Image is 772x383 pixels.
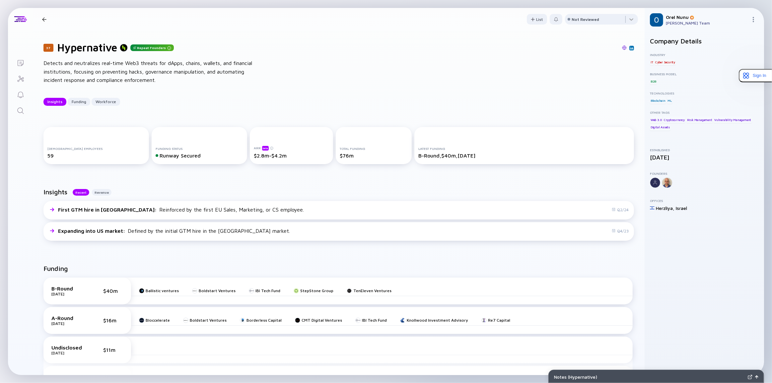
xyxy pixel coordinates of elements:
a: Bloccelerate [139,318,170,323]
div: Funding [68,96,90,107]
a: StepStone Group [294,288,333,293]
button: Funding [68,98,90,106]
div: TenEleven Ventures [353,288,391,293]
a: Ballistic ventures [139,288,179,293]
div: Reinforced by the first EU Sales, Marketing, or CS employee. [58,207,304,213]
div: Established [650,148,759,152]
a: Re7 Capital [481,318,510,323]
button: Recent [73,189,89,196]
a: IBI Tech Fund [249,288,280,293]
div: Q4/23 [612,228,629,233]
div: [DEMOGRAPHIC_DATA] Employees [47,147,145,151]
div: 59 [47,153,145,159]
a: CMT Digital Ventures [295,318,342,323]
a: Lists [8,54,33,70]
div: [DATE] [51,291,85,296]
span: Expanding into US market : [58,228,126,234]
div: IBI Tech Fund [255,288,280,293]
div: Cyber Security [655,59,676,65]
div: [PERSON_NAME] Team [666,21,748,26]
img: Hypernative Linkedin Page [630,46,633,50]
a: Knollwood Investment Advisory [400,318,468,323]
h2: Company Details [650,37,759,45]
div: [DATE] [51,321,85,326]
a: Borderless Capital [240,318,282,323]
div: IT [650,59,654,65]
a: Investor Map [8,70,33,86]
div: Orel Nunu [666,14,748,20]
div: CMT Digital Ventures [302,318,342,323]
div: Founders [650,171,759,175]
div: Technologies [650,91,759,95]
div: Cryptocurrency [663,116,685,123]
div: Other Tags [650,110,759,114]
div: Repeat Founders [130,44,174,51]
div: ML [667,97,673,104]
div: Knollwood Investment Advisory [407,318,468,323]
button: Workforce [92,98,120,106]
div: Q2/24 [612,207,629,212]
div: Total Funding [340,147,408,151]
h1: Hypernative [57,41,117,54]
div: StepStone Group [300,288,333,293]
div: B-Round, $40m, [DATE] [418,153,630,159]
span: First GTM hire in [GEOGRAPHIC_DATA] : [58,207,158,213]
div: beta [262,146,269,151]
div: Risk Management [686,116,713,123]
div: Re7 Capital [488,318,510,323]
div: Herzliya , [656,205,674,211]
div: Ballistic ventures [146,288,179,293]
div: B-Round [51,286,85,291]
button: Insights [43,98,66,106]
div: IBI Tech Fund [362,318,387,323]
div: A-Round [51,315,85,321]
div: Boldstart Ventures [190,318,227,323]
h2: Funding [43,265,68,272]
div: Bloccelerate [146,318,170,323]
div: Web 3.0 [650,116,663,123]
div: $11m [103,347,123,353]
div: [DATE] [51,351,85,355]
div: Workforce [92,96,120,107]
div: Not Reviewed [572,17,599,22]
img: Israel Flag [650,206,655,210]
div: B2B [650,78,657,85]
div: $16m [103,317,123,323]
a: Reminders [8,86,33,102]
a: IBI Tech Fund [355,318,387,323]
div: Business Model [650,72,759,76]
div: Notes ( Hypernative ) [554,374,745,380]
div: Insights [43,96,66,107]
div: $76m [340,153,408,159]
div: Vulnerability Management [714,116,752,123]
h2: Insights [43,188,67,196]
a: Boldstart Ventures [192,288,236,293]
a: TenEleven Ventures [347,288,391,293]
img: Open Notes [755,375,758,379]
div: Funding Status [156,147,243,151]
div: ARR [254,146,329,151]
img: Menu [751,17,756,22]
div: [DATE] [650,154,759,161]
img: Hypernative Website [622,45,627,50]
div: Defined by the initial GTM hire in the [GEOGRAPHIC_DATA] market. [58,228,290,234]
img: Expand Notes [748,375,752,379]
div: Israel [676,205,687,211]
a: Boldstart Ventures [183,318,227,323]
div: Undisclosed [51,345,85,351]
div: $40m [103,288,123,294]
div: Borderless Capital [246,318,282,323]
a: Search [8,102,33,118]
img: Orel Profile Picture [650,13,663,27]
div: Blockchain [650,97,666,104]
button: Revenue [92,189,111,196]
div: Digital Assets [650,124,670,131]
div: Industry [650,53,759,57]
div: $2.8m-$4.2m [254,153,329,159]
div: Detects and neutralizes real-time Web3 threats for dApps, chains, wallets, and financial institut... [43,59,256,85]
div: Offices [650,199,759,203]
button: List [527,14,547,25]
div: 37 [43,44,53,52]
